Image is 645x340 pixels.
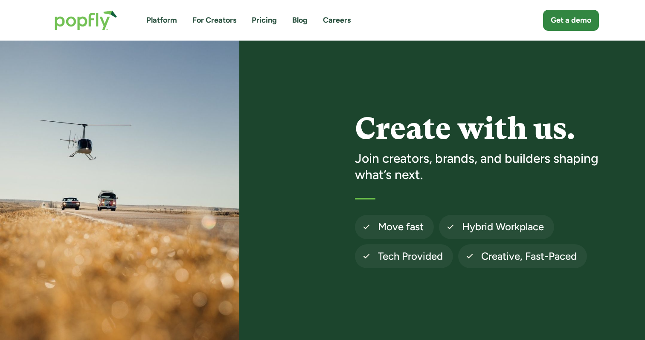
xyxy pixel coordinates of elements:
a: Careers [323,15,351,26]
a: home [46,2,126,39]
h4: Creative, Fast-Paced [481,249,577,263]
a: Blog [292,15,308,26]
h4: Hybrid Workplace [462,220,544,234]
h1: Create with us. [355,112,613,145]
a: Get a demo [543,10,599,31]
h4: Move fast [378,220,424,234]
div: Get a demo [551,15,591,26]
a: Pricing [252,15,277,26]
h3: Join creators, brands, and builders shaping what’s next. [355,150,613,182]
a: Platform [146,15,177,26]
a: For Creators [192,15,236,26]
h4: Tech Provided [378,249,443,263]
